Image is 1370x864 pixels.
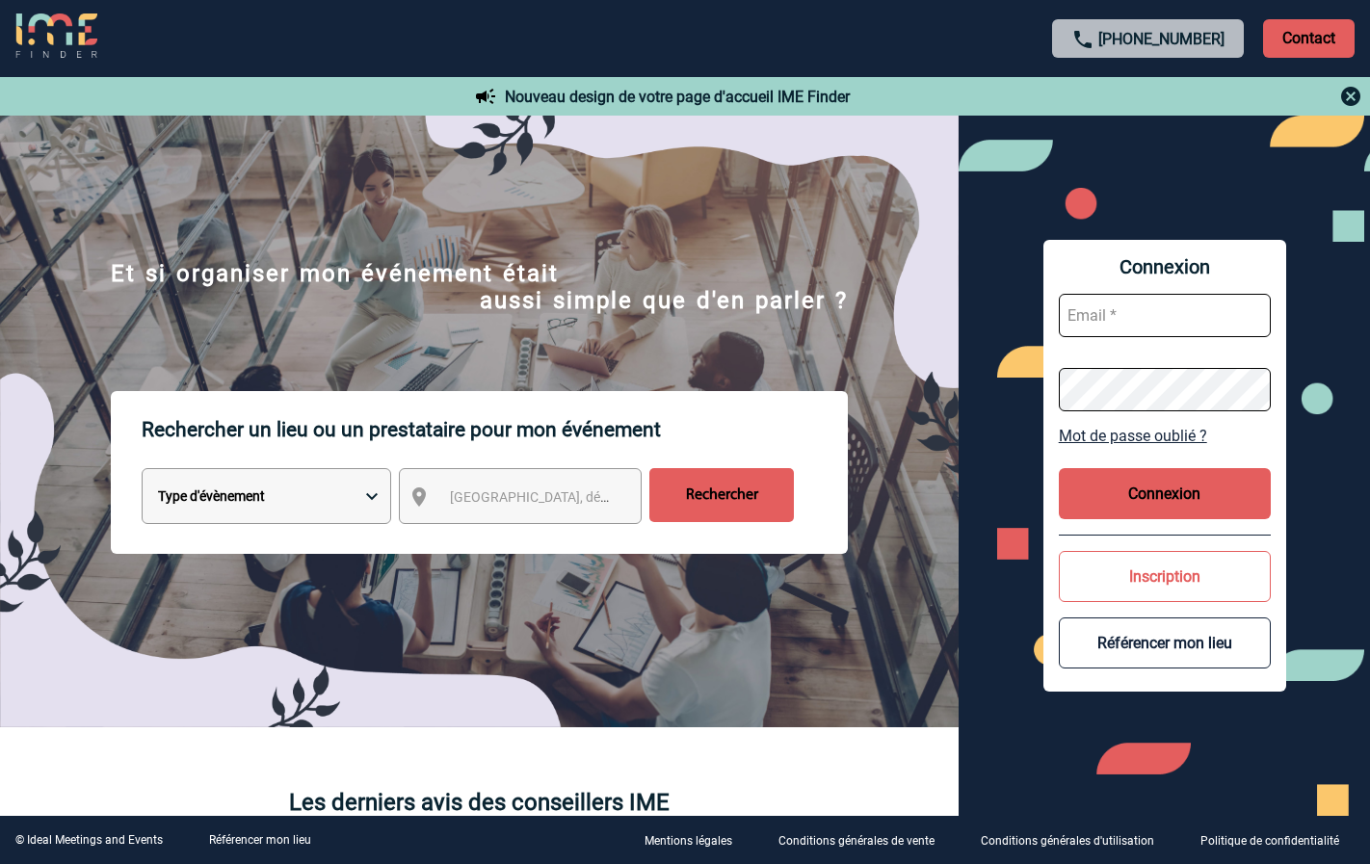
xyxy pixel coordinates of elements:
[649,468,794,522] input: Rechercher
[1059,468,1271,519] button: Connexion
[1071,28,1094,51] img: call-24-px.png
[1263,19,1355,58] p: Contact
[142,391,848,468] p: Rechercher un lieu ou un prestataire pour mon événement
[1200,835,1339,849] p: Politique de confidentialité
[1059,427,1271,445] a: Mot de passe oublié ?
[629,831,763,850] a: Mentions légales
[450,489,718,505] span: [GEOGRAPHIC_DATA], département, région...
[1185,831,1370,850] a: Politique de confidentialité
[645,835,732,849] p: Mentions légales
[981,835,1154,849] p: Conditions générales d'utilisation
[1098,30,1225,48] a: [PHONE_NUMBER]
[15,833,163,847] div: © Ideal Meetings and Events
[209,833,311,847] a: Référencer mon lieu
[1059,617,1271,668] button: Référencer mon lieu
[778,835,935,849] p: Conditions générales de vente
[1059,551,1271,602] button: Inscription
[965,831,1185,850] a: Conditions générales d'utilisation
[1059,294,1271,337] input: Email *
[763,831,965,850] a: Conditions générales de vente
[1059,255,1271,278] span: Connexion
